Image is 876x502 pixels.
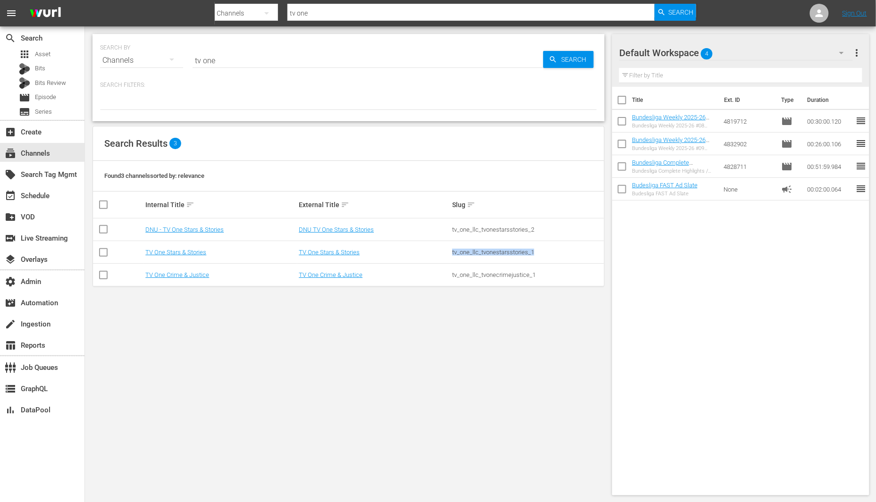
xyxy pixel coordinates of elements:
[452,249,603,256] div: tv_one_llc_tvonestarsstories_1
[467,201,475,209] span: sort
[801,87,858,113] th: Duration
[452,199,603,210] div: Slug
[781,116,792,127] span: Episode
[851,47,862,59] span: more_vert
[5,233,16,244] span: Live Streaming
[5,340,16,351] span: Reports
[145,199,296,210] div: Internal Title
[19,49,30,60] span: Asset
[5,404,16,416] span: DataPool
[5,383,16,394] span: GraphQL
[452,271,603,278] div: tv_one_llc_tvonecrimejustice_1
[719,87,776,113] th: Ext. ID
[5,276,16,287] span: Admin
[5,254,16,265] span: Overlays
[35,78,66,88] span: Bits Review
[632,145,716,151] div: Bundesliga Weekly 2025-26 #09 Show - International Break #02 | HD (ENG/ESP)
[19,77,30,89] div: Bits Review
[452,226,603,233] div: tv_one_llc_tvonestarsstories_2
[104,138,168,149] span: Search Results
[781,161,792,172] span: Episode
[851,42,862,64] button: more_vert
[23,2,68,25] img: ans4CAIJ8jUAAAAAAAAAAAAAAAAAAAAAAAAgQb4GAAAAAAAAAAAAAAAAAAAAAAAAJMjXAAAAAAAAAAAAAAAAAAAAAAAAgAT5G...
[632,123,716,129] div: Bundesliga Weekly 2025-26 #08 Show - Matchday #06 | HD (ENG/ESP)
[5,169,16,180] span: Search Tag Mgmt
[655,4,696,21] button: Search
[35,50,51,59] span: Asset
[5,211,16,223] span: VOD
[803,178,855,201] td: 00:02:00.064
[5,362,16,373] span: Job Queues
[632,168,716,174] div: Bundesliga Complete Highlights / Highlightshow II 6. Matchday [DATE]-[DATE] | PGM
[632,136,713,158] a: Bundesliga Weekly 2025-26 #09 Show - International Break #02 | HD (ENG/ESP)
[669,4,694,21] span: Search
[775,87,801,113] th: Type
[781,138,792,150] span: Episode
[632,182,698,189] a: Budesliga FAST Ad Slate
[35,92,56,102] span: Episode
[803,110,855,133] td: 00:30:00.120
[855,183,867,194] span: reorder
[855,138,867,149] span: reorder
[19,92,30,103] span: Episode
[701,44,713,64] span: 4
[299,249,360,256] a: TV One Stars & Stories
[720,110,778,133] td: 4819712
[5,148,16,159] span: Channels
[543,51,594,68] button: Search
[5,190,16,201] span: Schedule
[5,318,16,330] span: Ingestion
[781,184,792,195] span: Ad
[6,8,17,19] span: menu
[299,271,362,278] a: TV One Crime & Justice
[855,160,867,172] span: reorder
[720,155,778,178] td: 4828711
[35,107,52,117] span: Series
[341,201,349,209] span: sort
[100,81,597,89] p: Search Filters:
[19,63,30,75] div: Bits
[5,126,16,138] span: Create
[35,64,45,73] span: Bits
[145,249,206,256] a: TV One Stars & Stories
[5,33,16,44] span: Search
[632,114,715,135] a: Bundesliga Weekly 2025-26 #08 Show - Matchday #06 | HD (ENG/ESP)
[842,9,867,17] a: Sign Out
[145,271,209,278] a: TV One Crime & Justice
[145,226,224,233] a: DNU - TV One Stars & Stories
[5,297,16,309] span: Automation
[720,133,778,155] td: 4832902
[632,159,714,180] a: Bundesliga Complete Highlights / Highlightshow II 6. Matchday [DATE]-[DATE] | PGM
[720,178,778,201] td: None
[632,191,698,197] div: Budesliga FAST Ad Slate
[100,47,183,74] div: Channels
[104,172,204,179] span: Found 3 channels sorted by: relevance
[557,51,594,68] span: Search
[186,201,194,209] span: sort
[803,155,855,178] td: 00:51:59.984
[299,226,374,233] a: DNU TV One Stars & Stories
[632,87,719,113] th: Title
[19,106,30,117] span: Series
[619,40,853,66] div: Default Workspace
[299,199,449,210] div: External Title
[855,115,867,126] span: reorder
[169,138,181,149] span: 3
[803,133,855,155] td: 00:26:00.106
